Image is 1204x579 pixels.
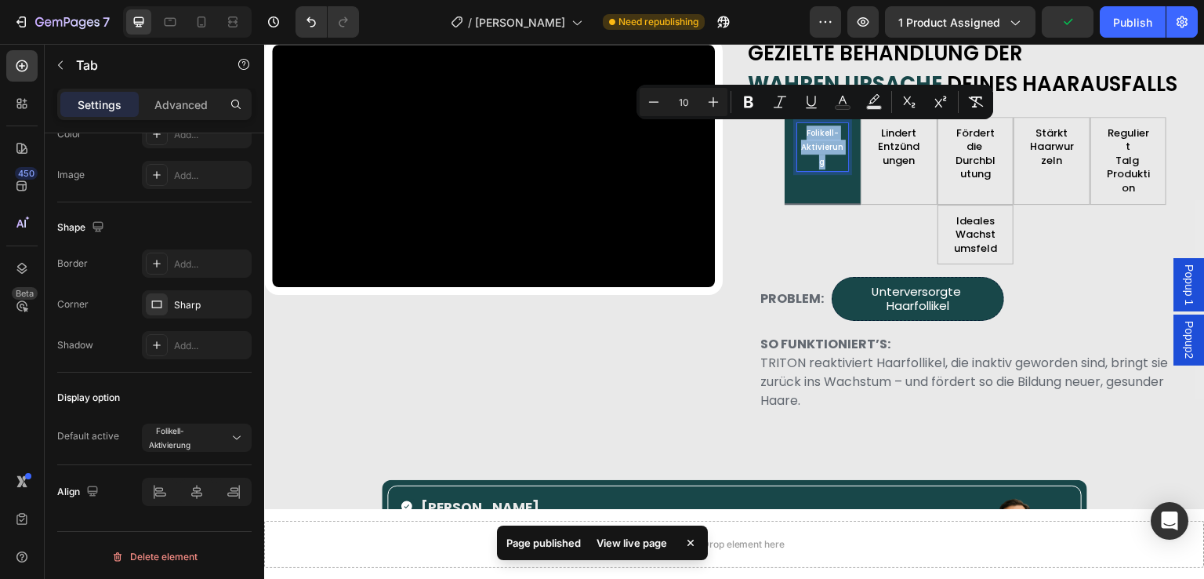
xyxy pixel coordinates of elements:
span: Entzündungen [614,95,655,124]
button: 7 [6,6,117,38]
div: Rich Text Editor. Editing area: main [763,80,813,126]
p: 7 [103,13,110,31]
div: Sharp [174,298,248,312]
span: Folikell- [156,426,184,435]
div: Default active [57,429,119,443]
span: Unterversorgte Haarfollikel [607,239,700,270]
div: Image [57,168,85,182]
p: Ideales [689,170,734,184]
p: Talg Produktion [842,110,887,151]
p: Wachstumsfeld [689,184,734,211]
div: Open Intercom Messenger [1151,502,1188,540]
span: / [468,14,472,31]
p: Stärkt [765,82,811,96]
div: Publish [1113,14,1152,31]
p: Tab [76,56,209,75]
strong: [PERSON_NAME], [157,454,279,473]
div: Corner [57,297,89,311]
span: Aktivierung [149,440,190,450]
div: Rich Text Editor. Editing area: main [687,80,737,140]
div: Align [57,482,102,503]
img: gempages_562311608655676326-81d3ac1f-364a-4094-b20e-48769e82f6a5.png [698,454,805,562]
div: Beta [12,287,38,300]
div: Rich Text Editor. Editing area: main [840,80,890,154]
p: Page published [506,535,581,551]
button: Publish [1100,6,1166,38]
span: 1 product assigned [898,14,1000,31]
div: Display option [57,391,120,405]
div: Drop element here [438,494,521,507]
div: Delete element [111,548,198,566]
div: Shadow [57,338,93,352]
p: die Durchblutung [689,96,734,137]
button: 1 product assigned [885,6,1035,38]
div: Add... [174,128,248,142]
div: View live page [587,532,676,554]
span: Popup2 [917,277,933,315]
p: Advanced [154,96,208,113]
p: Fördert [689,82,734,96]
u: wahren Ursache [484,26,678,54]
div: Shape [57,217,107,239]
div: Color [57,127,82,141]
span: Need republishing [618,15,698,29]
div: Editor contextual toolbar [636,85,993,119]
span: Aktivierung [537,97,579,124]
div: Rich Text Editor. Editing area: main [687,168,737,214]
div: 450 [15,167,38,180]
div: Border [57,257,88,271]
div: Rich Text Editor. Editing area: main [533,79,585,128]
button: Delete element [57,544,252,570]
strong: SO FUNKTIONIERT’S: [496,291,626,309]
p: PROBLEM: [496,246,560,264]
p: Reguliert [842,82,887,110]
span: [PERSON_NAME] [475,14,565,31]
div: Add... [174,257,248,271]
div: Add... [174,169,248,183]
video: Video [8,1,451,250]
span: Folikell- [542,83,575,95]
iframe: Design area [264,44,1204,579]
div: Rich Text Editor. Editing area: main [610,80,660,126]
span: Lindert [617,82,652,96]
span: Popup 1 [917,220,933,261]
div: Add... [174,339,248,353]
p: TRITON reaktiviert Haarfollikel, die inaktiv geworden sind, bringt sie zurück ins Wachstum – und ... [496,291,927,366]
span: deines Haarausfalls [683,26,913,54]
p: Haarwurzeln [765,96,811,123]
div: Undo/Redo [296,6,359,38]
p: Settings [78,96,121,113]
button: Folikell-Aktivierung [142,424,252,452]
